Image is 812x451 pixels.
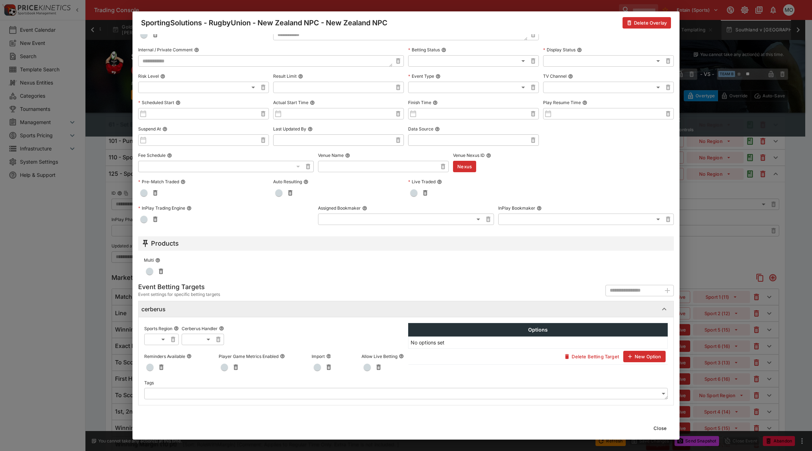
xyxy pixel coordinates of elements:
[436,74,441,79] button: Event Type
[182,326,218,332] p: Cerberus Handler
[303,179,308,184] button: Auto Resulting
[174,326,179,331] button: Sports Region
[486,153,491,158] button: Venue Nexus ID
[187,354,192,359] button: Reminders Available
[399,354,404,359] button: Allow Live Betting
[144,257,154,263] p: Multi
[649,422,671,434] button: Close
[138,291,220,298] span: Event settings for specific betting targets
[141,18,387,27] h4: SportingSolutions - RugbyUnion - New Zealand NPC - New Zealand NPC
[219,353,279,359] p: Player Game Metrics Enabled
[155,258,160,263] button: Multi
[408,99,431,106] p: Finish Time
[568,74,573,79] button: TV Channel
[408,126,433,132] p: Data Source
[408,179,436,185] p: Live Traded
[280,354,285,359] button: Player Game Metrics Enabled
[326,354,331,359] button: Import
[144,380,154,386] p: Tags
[543,47,576,53] p: Display Status
[273,99,308,106] p: Actual Start Time
[138,205,185,211] p: InPlay Trading Engine
[138,179,179,185] p: Pre-Match Traded
[433,100,438,105] button: Finish Time
[408,337,668,349] td: No options set
[408,47,440,53] p: Betting Status
[273,179,302,185] p: Auto Resulting
[138,152,166,158] p: Fee Schedule
[298,74,303,79] button: Result Limit
[408,73,434,79] p: Event Type
[453,161,476,172] button: Nexus
[308,127,313,132] button: Last Updated By
[361,353,397,359] p: Allow Live Betting
[312,353,325,359] p: Import
[577,47,582,52] button: Display Status
[318,205,361,211] p: Assigned Bookmaker
[435,127,440,132] button: Data Source
[345,153,350,158] button: Venue Name
[138,283,220,291] h5: Event Betting Targets
[582,100,587,105] button: Play Resume Time
[187,206,192,211] button: InPlay Trading Engine
[408,323,668,337] th: Options
[273,73,297,79] p: Result Limit
[141,306,166,313] h6: cerberus
[138,73,159,79] p: Risk Level
[318,152,344,158] p: Venue Name
[167,153,172,158] button: Fee Schedule
[543,99,581,106] p: Play Resume Time
[437,179,442,184] button: Live Traded
[560,351,623,362] button: Delete Betting Target
[362,206,367,211] button: Assigned Bookmaker
[219,326,224,331] button: Cerberus Handler
[441,47,446,52] button: Betting Status
[138,126,161,132] p: Suspend At
[181,179,186,184] button: Pre-Match Traded
[453,152,485,158] p: Venue Nexus ID
[543,73,567,79] p: TV Channel
[310,100,315,105] button: Actual Start Time
[537,206,542,211] button: InPlay Bookmaker
[151,239,179,247] h5: Products
[144,353,185,359] p: Reminders Available
[138,47,193,53] p: Internal / Private Comment
[273,126,306,132] p: Last Updated By
[194,47,199,52] button: Internal / Private Comment
[160,74,165,79] button: Risk Level
[623,17,671,29] button: Delete Overlay
[138,99,174,106] p: Scheduled Start
[176,100,181,105] button: Scheduled Start
[498,205,535,211] p: InPlay Bookmaker
[623,351,666,362] button: New Option
[144,326,172,332] p: Sports Region
[162,127,167,132] button: Suspend At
